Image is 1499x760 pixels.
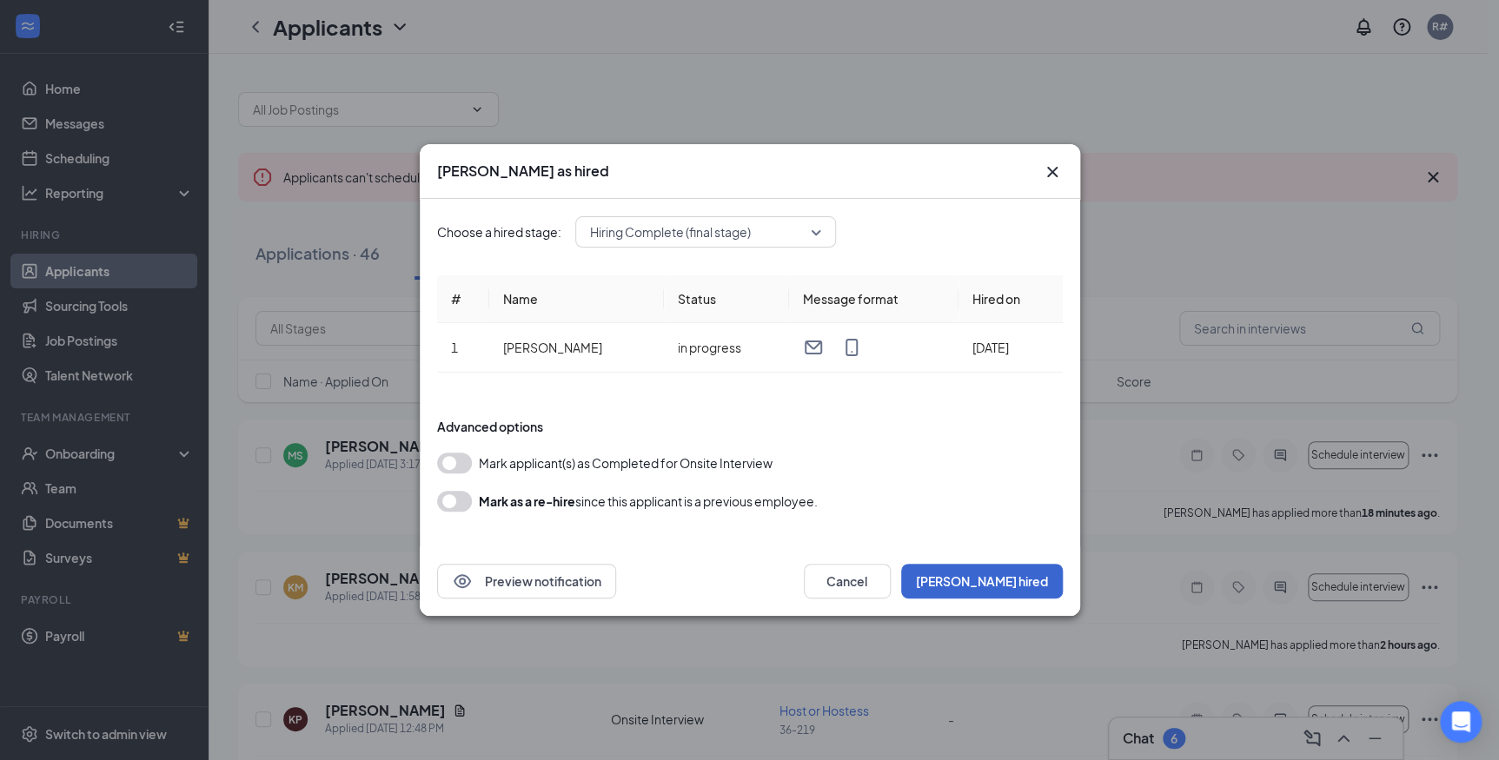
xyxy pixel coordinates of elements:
[1042,162,1063,182] button: Close
[479,491,818,512] div: since this applicant is a previous employee.
[437,418,1063,435] div: Advanced options
[479,453,773,473] span: Mark applicant(s) as Completed for Onsite Interview
[804,564,891,598] button: Cancel
[437,275,489,323] th: #
[437,564,616,598] button: EyePreview notification
[479,493,575,509] b: Mark as a re-hire
[664,323,789,373] td: in progress
[452,571,473,591] svg: Eye
[1440,701,1482,743] div: Open Intercom Messenger
[803,337,824,358] svg: Email
[901,564,1063,598] button: [PERSON_NAME] hired
[1042,162,1063,182] svg: Cross
[489,323,664,373] td: [PERSON_NAME]
[958,323,1063,373] td: [DATE]
[958,275,1063,323] th: Hired on
[664,275,789,323] th: Status
[590,219,751,245] span: Hiring Complete (final stage)
[489,275,664,323] th: Name
[789,275,958,323] th: Message format
[437,162,609,181] h3: [PERSON_NAME] as hired
[451,340,458,355] span: 1
[841,337,862,358] svg: MobileSms
[437,222,561,241] span: Choose a hired stage:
